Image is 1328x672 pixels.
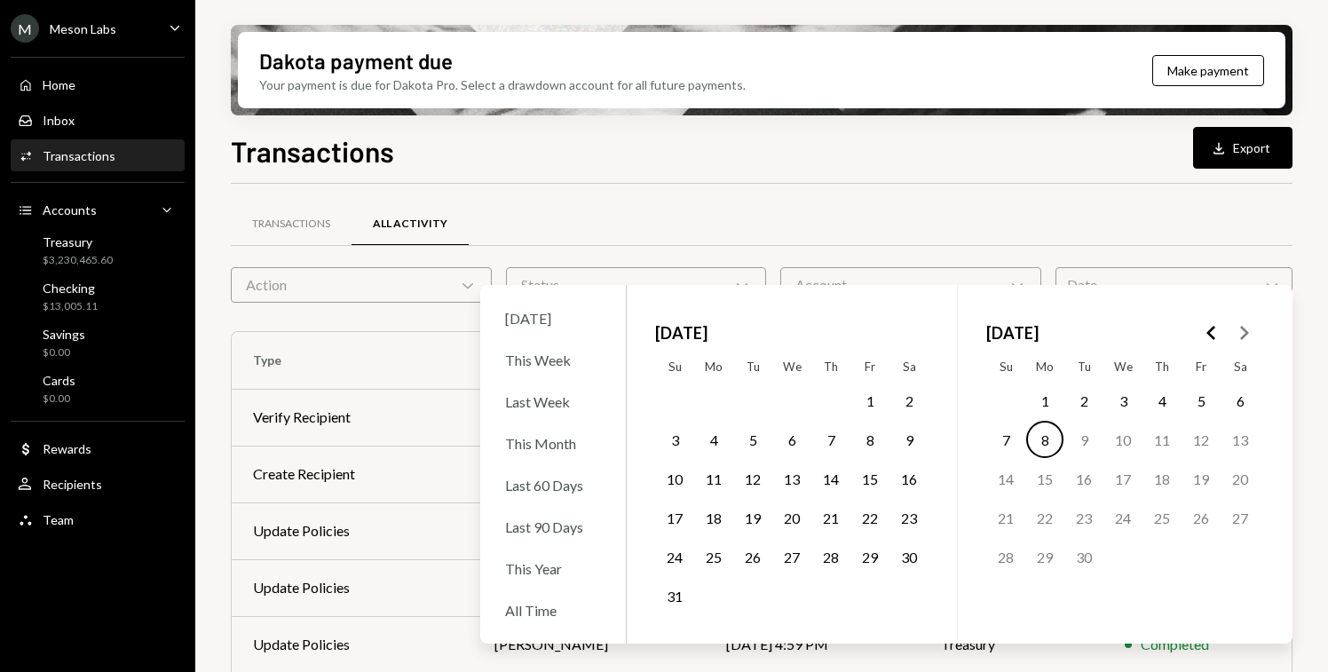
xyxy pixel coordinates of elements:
div: Date [1055,267,1292,303]
div: M [11,14,39,43]
a: Recipients [11,468,185,500]
th: Wednesday [1103,352,1142,381]
button: Saturday, August 16th, 2025 [890,460,928,497]
button: Wednesday, September 17th, 2025 [1104,460,1142,497]
button: Friday, September 5th, 2025 [1182,382,1220,419]
button: Thursday, August 7th, 2025 [812,421,850,458]
button: Thursday, September 11th, 2025 [1143,421,1181,458]
button: Saturday, August 2nd, 2025 [890,382,928,419]
div: Account [780,267,1041,303]
button: Thursday, August 21st, 2025 [812,499,850,536]
button: Saturday, September 27th, 2025 [1221,499,1259,536]
button: Monday, August 18th, 2025 [695,499,732,536]
button: Thursday, September 18th, 2025 [1143,460,1181,497]
button: Sunday, August 31st, 2025 [656,577,693,614]
button: Make payment [1152,55,1264,86]
div: Completed [1141,634,1209,655]
a: Team [11,503,185,535]
button: Thursday, August 14th, 2025 [812,460,850,497]
button: Friday, August 29th, 2025 [851,538,889,575]
button: Friday, September 26th, 2025 [1182,499,1220,536]
div: Savings [43,327,85,342]
button: Monday, August 4th, 2025 [695,421,732,458]
button: Monday, September 15th, 2025 [1026,460,1063,497]
table: September 2025 [986,352,1260,615]
button: Sunday, September 21st, 2025 [987,499,1024,536]
th: Type [232,332,473,389]
div: [DATE] [494,299,612,337]
div: $3,230,465.60 [43,253,113,268]
button: Wednesday, August 13th, 2025 [773,460,810,497]
div: $0.00 [43,345,85,360]
button: Wednesday, September 10th, 2025 [1104,421,1142,458]
a: Savings$0.00 [11,321,185,364]
th: Friday [1182,352,1221,381]
div: All Time [494,591,612,629]
button: Tuesday, August 26th, 2025 [734,538,771,575]
div: This Month [494,424,612,462]
a: Transactions [231,202,352,247]
td: Update Policies [232,559,473,616]
button: Sunday, August 3rd, 2025 [656,421,693,458]
button: Sunday, September 28th, 2025 [987,538,1024,575]
button: Friday, August 1st, 2025 [851,382,889,419]
a: Inbox [11,104,185,136]
button: Monday, August 25th, 2025 [695,538,732,575]
div: Last 60 Days [494,466,612,504]
span: [DATE] [986,313,1039,352]
td: [PERSON_NAME] [473,502,705,559]
a: Treasury$3,230,465.60 [11,229,185,272]
button: Saturday, September 20th, 2025 [1221,460,1259,497]
th: Friday [850,352,889,381]
th: Thursday [1142,352,1182,381]
button: Saturday, September 6th, 2025 [1221,382,1259,419]
button: Tuesday, August 12th, 2025 [734,460,771,497]
button: Thursday, September 4th, 2025 [1143,382,1181,419]
div: Transactions [252,217,330,232]
th: Sunday [655,352,694,381]
td: Update Policies [232,502,473,559]
th: Tuesday [733,352,772,381]
button: Tuesday, September 16th, 2025 [1065,460,1103,497]
button: Wednesday, September 3rd, 2025 [1104,382,1142,419]
button: Monday, September 29th, 2025 [1026,538,1063,575]
a: Checking$13,005.11 [11,275,185,318]
div: Checking [43,281,98,296]
button: Monday, September 1st, 2025 [1026,382,1063,419]
a: Transactions [11,139,185,171]
th: Monday [1025,352,1064,381]
button: Tuesday, September 9th, 2025 [1065,421,1103,458]
div: Last 90 Days [494,508,612,546]
div: This Week [494,341,612,379]
h1: Transactions [231,133,394,169]
div: Action [231,267,492,303]
a: Home [11,68,185,100]
th: Saturday [1221,352,1260,381]
td: Verify Recipient [232,389,473,446]
div: Treasury [43,234,113,249]
button: Sunday, August 10th, 2025 [656,460,693,497]
th: Wednesday [772,352,811,381]
th: Thursday [811,352,850,381]
button: Tuesday, September 23rd, 2025 [1065,499,1103,536]
div: Your payment is due for Dakota Pro. Select a drawdown account for all future payments. [259,75,746,94]
button: Wednesday, September 24th, 2025 [1104,499,1142,536]
th: Saturday [889,352,929,381]
div: Dakota payment due [259,46,453,75]
div: All Activity [373,217,447,232]
div: Inbox [43,113,75,128]
div: $0.00 [43,391,75,407]
td: [PERSON_NAME] [473,446,705,502]
button: Export [1193,127,1292,169]
div: $13,005.11 [43,299,98,314]
td: [PERSON_NAME] [473,559,705,616]
button: Thursday, September 25th, 2025 [1143,499,1181,536]
div: Cards [43,373,75,388]
button: Monday, August 11th, 2025 [695,460,732,497]
a: Accounts [11,194,185,225]
button: Friday, September 12th, 2025 [1182,421,1220,458]
button: Tuesday, August 5th, 2025 [734,421,771,458]
th: Monday [694,352,733,381]
td: Create Recipient [232,446,473,502]
div: Home [43,77,75,92]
